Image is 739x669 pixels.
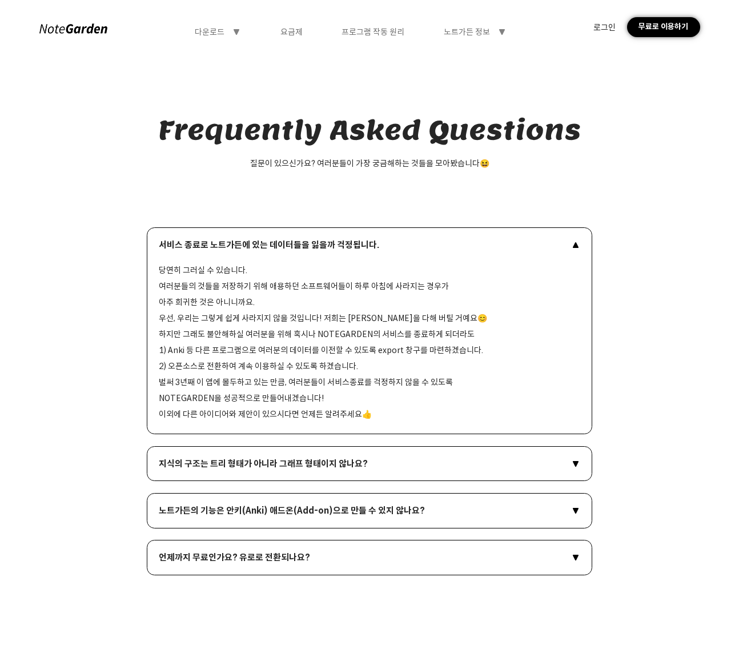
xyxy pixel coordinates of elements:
div: 여러분들의 것들을 저장하기 위해 애용하던 소프트웨어들이 하루 아침에 사라지는 경우가 [159,278,580,294]
div: 1) Anki 등 다른 프로그램으로 여러분의 데이터를 이전할 수 있도록 export 창구를 마련하겠습니다. [159,342,580,358]
div: 지식의 구조는 트리 형태가 아니라 그래프 형태이지 않나요? [159,458,368,469]
div: NOTEGARDEN을 성공적으로 만들어내겠습니다! [159,390,580,406]
div: 하지만 그래도 불안해하실 여러분을 위해 혹시나 NOTEGARDEN의 서비스를 종료하게 되더라도 [159,326,580,342]
div: 아주 희귀한 것은 아니니까요. [159,294,580,310]
div: 노트가든 정보 [444,27,490,37]
div: 당연히 그러실 수 있습니다. [159,262,580,278]
div: 2) 오픈소스로 전환하여 계속 이용하실 수 있도록 하겠습니다. [159,358,580,374]
div: 질문이 있으신가요? 여러분들이 가장 궁금해하는 것들을 모아봤습니다😆 [250,158,489,169]
div: 노트가든의 기능은 안키(Anki) 애드온(Add-on)으로 만들 수 있지 않나요? [159,505,425,516]
div: 무료로 이용하기 [627,17,700,37]
div: Frequently Asked Questions [158,113,581,147]
div: 다운로드 [195,27,224,37]
div: 서비스 종료로 노트가든에 있는 데이터들을 잃을까 걱정됩니다. [159,239,379,250]
div: 로그인 [593,22,616,33]
div: 언제까지 무료인가요? 유로로 전환되나요? [159,552,310,563]
div: 프로그램 작동 원리 [342,27,404,37]
div: 이외에 다른 아이디어와 제안이 있으시다면 언제든 알려주세요👍 [159,406,580,422]
div: 우선, 우리는 그렇게 쉽게 사라지지 않을 것입니다! 저희는 [PERSON_NAME]을 다해 버틸 거예요😊 [159,310,580,326]
div: 요금제 [280,27,303,37]
div: 벌써 3년째 이 앱에 몰두하고 있는 만큼, 여러분들이 서비스종료를 걱정하지 않을 수 있도록 [159,374,580,390]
